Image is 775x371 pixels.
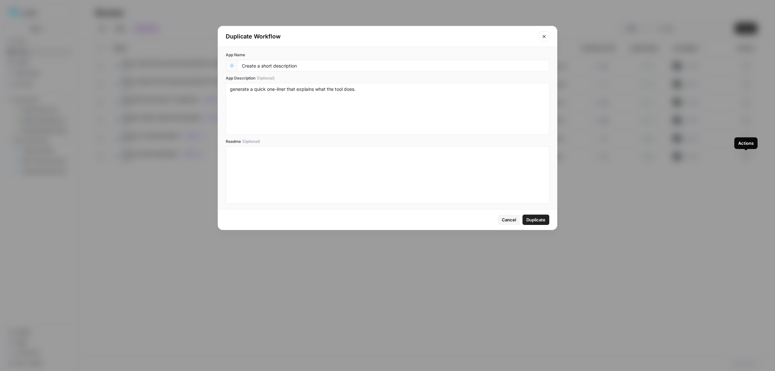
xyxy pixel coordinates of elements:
[539,31,549,42] button: Close modal
[230,86,545,132] textarea: generate a quick one-liner that explains what the tool does.
[226,32,535,41] div: Duplicate Workflow
[498,215,520,225] button: Cancel
[242,139,260,144] span: (Optional)
[526,217,545,223] span: Duplicate
[226,139,549,144] label: Readme
[502,217,516,223] span: Cancel
[257,75,274,81] span: (Optional)
[226,52,549,58] label: App Name
[226,75,549,81] label: App Description
[522,215,549,225] button: Duplicate
[738,140,754,146] div: Actions
[242,63,545,69] input: Untitled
